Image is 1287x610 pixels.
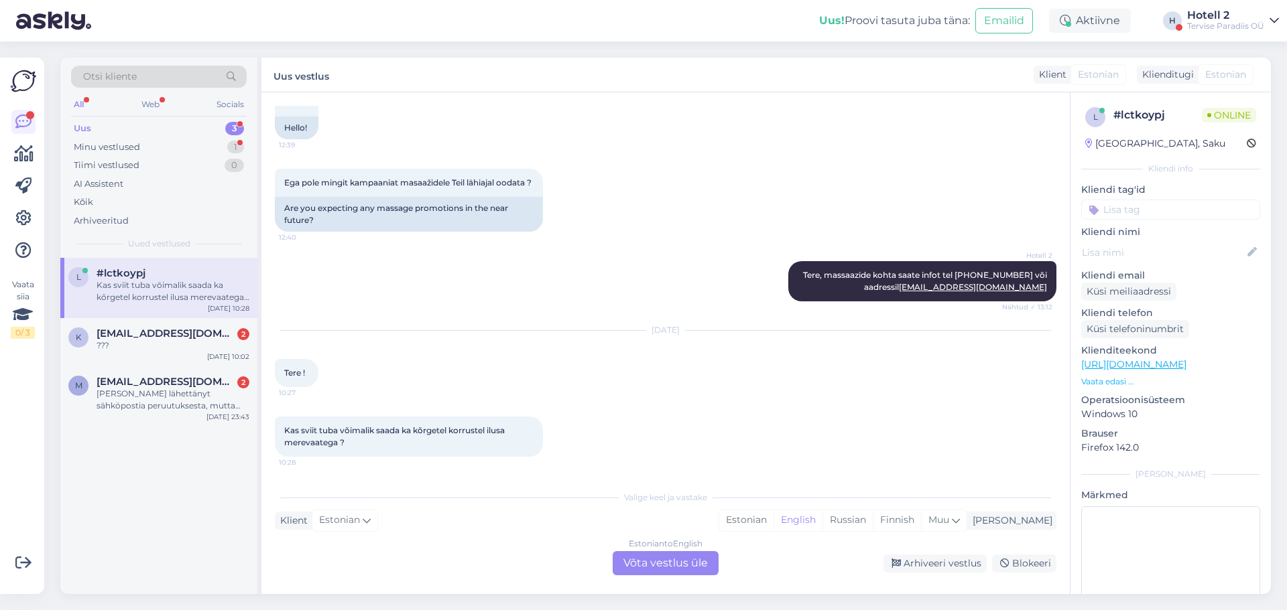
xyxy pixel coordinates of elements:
p: Kliendi nimi [1081,225,1260,239]
span: karbuzanova83@gmail.com [97,327,236,339]
div: Web [139,96,162,113]
div: [DATE] 10:02 [207,352,249,362]
div: Estonian [719,510,774,530]
div: Minu vestlused [74,141,140,154]
div: Klienditugi [1137,68,1194,82]
div: 0 / 3 [11,327,35,339]
div: Valige keel ja vastake [275,491,1056,504]
div: Arhiveeri vestlus [883,554,987,573]
div: Võta vestlus üle [613,551,719,575]
span: 12:40 [279,232,329,242]
span: 10:28 [279,457,329,467]
span: Estonian [1078,68,1119,82]
p: Kliendi tag'id [1081,183,1260,197]
div: [DATE] [275,324,1056,336]
span: Tere ! [284,368,305,378]
div: 1 [227,141,244,154]
div: Estonian to English [629,538,702,550]
div: Uus [74,122,91,135]
div: Hello! [275,117,318,139]
p: Operatsioonisüsteem [1081,393,1260,407]
p: Märkmed [1081,488,1260,502]
label: Uus vestlus [273,66,329,84]
input: Lisa nimi [1082,245,1245,260]
div: 3 [225,122,244,135]
img: Askly Logo [11,68,36,94]
div: Vaata siia [11,279,35,339]
div: Kliendi info [1081,163,1260,175]
span: l [1093,112,1098,122]
div: Klient [1034,68,1066,82]
span: mahtstrom@gmail.com [97,376,236,388]
div: H [1163,11,1182,30]
span: Ega pole mingit kampaaniat masaažidele Teil lähiajal oodata ? [284,177,532,187]
div: [GEOGRAPHIC_DATA], Saku [1085,137,1225,151]
span: Nähtud ✓ 13:12 [1002,302,1052,312]
input: Lisa tag [1081,200,1260,220]
div: [PERSON_NAME] [967,514,1052,528]
p: Firefox 142.0 [1081,441,1260,455]
p: Kliendi telefon [1081,306,1260,320]
div: Proovi tasuta juba täna: [819,13,970,29]
div: [PERSON_NAME] lähettänyt sähköpostia peruutuksesta, mutta saanut kehotuksen peruuttaa varauksen o... [97,388,249,412]
div: Küsi meiliaadressi [1081,283,1176,301]
div: [DATE] 23:43 [206,412,249,422]
span: k [76,332,82,342]
div: 2 [237,328,249,340]
p: Klienditeekond [1081,344,1260,358]
div: Blokeeri [992,554,1056,573]
span: 12:39 [279,140,329,150]
p: Kliendi email [1081,269,1260,283]
div: Arhiveeritud [74,214,129,228]
div: Are you expecting any massage promotions in the near future? [275,197,543,232]
span: Uued vestlused [128,238,190,250]
div: Tiimi vestlused [74,159,139,172]
div: AI Assistent [74,177,123,191]
div: Finnish [873,510,921,530]
div: Küsi telefoninumbrit [1081,320,1189,338]
div: Klient [275,514,308,528]
div: [DATE] 10:28 [208,303,249,313]
div: All [71,96,86,113]
div: 2 [237,376,249,388]
div: Kas sviit tuba võimalik saada ka kõrgetel korrustel ilusa merevaatega ? [97,279,249,303]
span: Tere, massaazide kohta saate infot tel [PHONE_NUMBER] või aadressil [803,270,1049,292]
span: Hotell 2 [1002,250,1052,260]
span: 10:27 [279,388,329,398]
div: Tervise Paradiis OÜ [1187,21,1264,31]
b: Uus! [819,14,845,27]
span: m [75,380,82,390]
div: ??? [97,339,249,352]
span: Estonian [319,513,360,528]
a: [URL][DOMAIN_NAME] [1081,358,1186,370]
div: # lctkoypj [1113,107,1202,123]
button: Emailid [975,8,1033,33]
div: Hotell 2 [1187,10,1264,21]
span: Muu [928,514,949,526]
span: Online [1202,108,1256,123]
p: Brauser [1081,427,1260,441]
div: English [774,510,822,530]
div: [PERSON_NAME] [1081,468,1260,480]
a: [EMAIL_ADDRESS][DOMAIN_NAME] [899,282,1047,292]
a: Hotell 2Tervise Paradiis OÜ [1187,10,1279,31]
div: Kõik [74,196,93,209]
div: 0 [225,159,244,172]
span: Otsi kliente [83,70,137,84]
span: Estonian [1205,68,1246,82]
p: Windows 10 [1081,407,1260,421]
div: Socials [214,96,247,113]
span: #lctkoypj [97,267,145,279]
span: Kas sviit tuba võimalik saada ka kõrgetel korrustel ilusa merevaatega ? [284,425,507,447]
span: l [76,272,81,282]
div: Aktiivne [1049,9,1131,33]
div: Russian [822,510,873,530]
p: Vaata edasi ... [1081,376,1260,388]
